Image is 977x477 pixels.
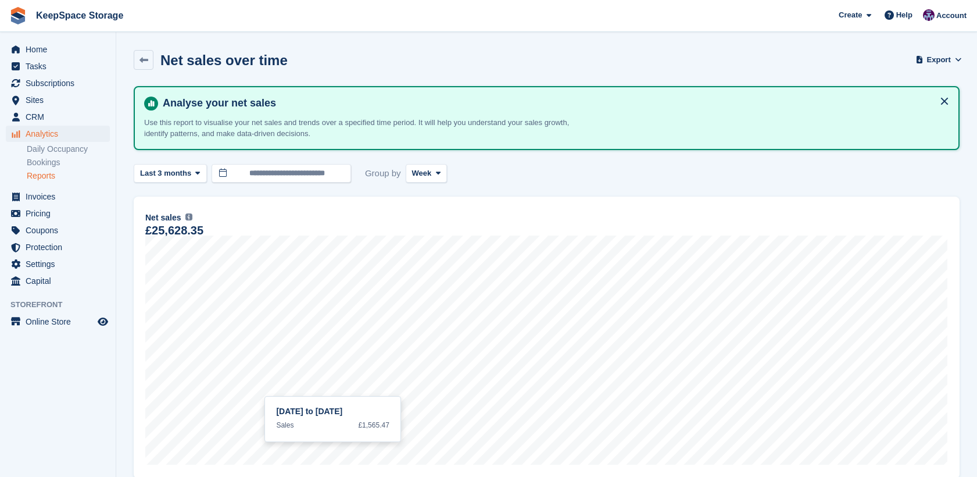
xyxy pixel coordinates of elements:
span: Invoices [26,188,95,205]
button: Week [406,164,447,183]
span: Analytics [26,126,95,142]
a: menu [6,222,110,238]
button: Last 3 months [134,164,207,183]
span: Week [412,168,432,179]
h4: Analyse your net sales [158,97,949,110]
h2: Net sales over time [160,52,288,68]
span: Group by [365,164,401,183]
span: Net sales [145,212,181,224]
span: Account [936,10,967,22]
span: Export [927,54,951,66]
a: KeepSpace Storage [31,6,128,25]
img: Charlotte Jobling [923,9,935,21]
a: Reports [27,170,110,181]
span: Subscriptions [26,75,95,91]
a: menu [6,205,110,222]
a: menu [6,273,110,289]
span: Last 3 months [140,168,191,179]
img: icon-info-grey-7440780725fd019a000dd9b08b2336e03edf1995a4989e88bcd33f0948082b44.svg [185,213,192,220]
a: menu [6,75,110,91]
span: Online Store [26,314,95,330]
span: Protection [26,239,95,255]
a: menu [6,126,110,142]
a: Daily Occupancy [27,144,110,155]
button: Export [918,50,960,69]
span: Storefront [10,299,116,311]
span: Tasks [26,58,95,74]
p: Use this report to visualise your net sales and trends over a specified time period. It will help... [144,117,580,140]
a: Preview store [96,315,110,329]
span: Help [896,9,912,21]
a: menu [6,188,110,205]
span: Sites [26,92,95,108]
div: £25,628.35 [145,226,203,236]
a: menu [6,314,110,330]
span: Capital [26,273,95,289]
a: Bookings [27,157,110,168]
a: menu [6,109,110,125]
span: Create [839,9,862,21]
span: Settings [26,256,95,272]
img: stora-icon-8386f47178a22dfd0bd8f6a31ec36ba5ce8667c1dd55bd0f319d3a0aa187defe.svg [9,7,27,24]
a: menu [6,92,110,108]
span: Home [26,41,95,58]
span: Coupons [26,222,95,238]
a: menu [6,256,110,272]
span: Pricing [26,205,95,222]
a: menu [6,41,110,58]
span: CRM [26,109,95,125]
a: menu [6,58,110,74]
a: menu [6,239,110,255]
